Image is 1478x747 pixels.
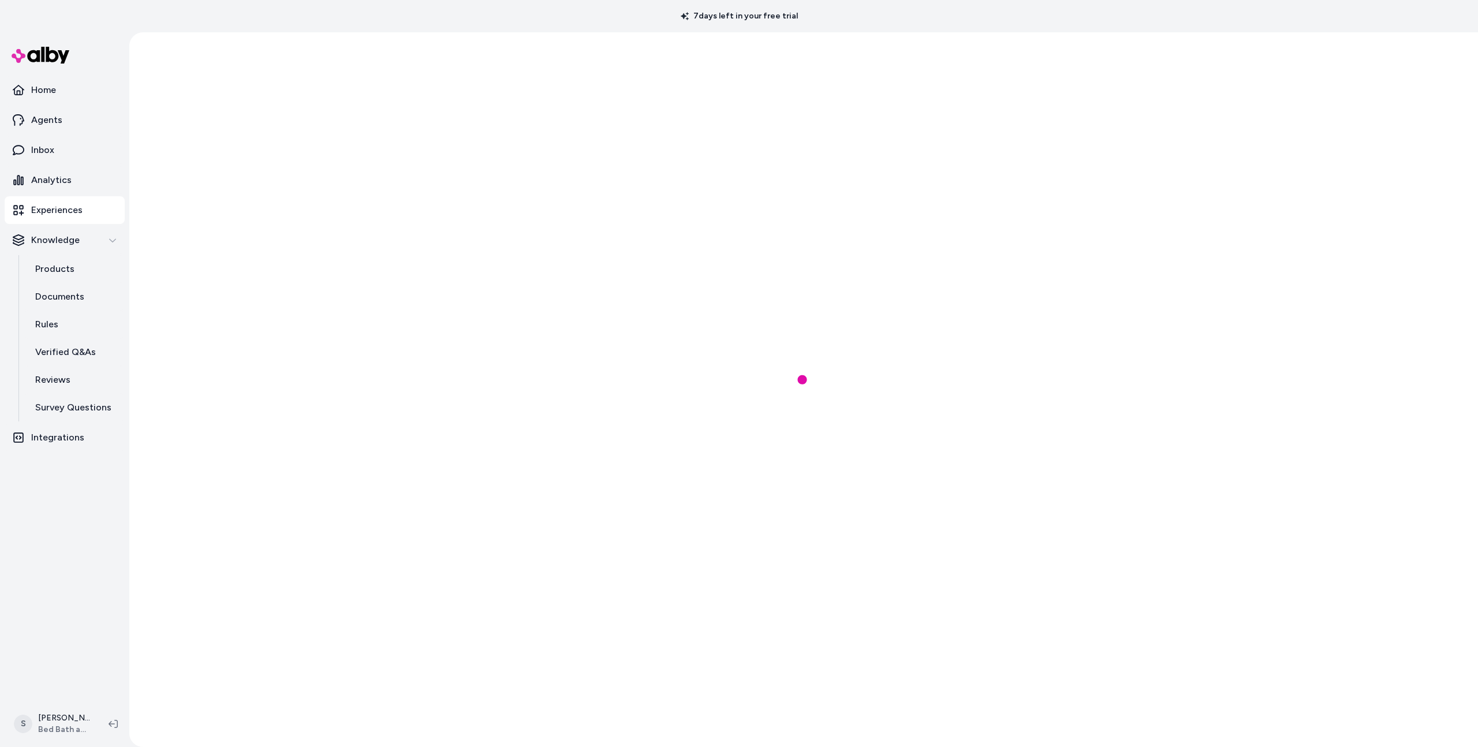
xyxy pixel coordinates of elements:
a: Home [5,76,125,104]
p: Rules [35,318,58,331]
a: Analytics [5,166,125,194]
button: Knowledge [5,226,125,254]
p: Documents [35,290,84,304]
p: Products [35,262,74,276]
span: S [14,715,32,733]
p: [PERSON_NAME] [38,712,90,724]
a: Rules [24,311,125,338]
a: Survey Questions [24,394,125,421]
p: Agents [31,113,62,127]
p: 7 days left in your free trial [674,10,805,22]
a: Inbox [5,136,125,164]
a: Products [24,255,125,283]
a: Verified Q&As [24,338,125,366]
p: Integrations [31,431,84,445]
p: Reviews [35,373,70,387]
p: Survey Questions [35,401,111,414]
a: Integrations [5,424,125,451]
a: Agents [5,106,125,134]
p: Experiences [31,203,83,217]
p: Home [31,83,56,97]
p: Knowledge [31,233,80,247]
a: Experiences [5,196,125,224]
img: alby Logo [12,47,69,64]
a: Reviews [24,366,125,394]
p: Verified Q&As [35,345,96,359]
p: Inbox [31,143,54,157]
a: Documents [24,283,125,311]
span: Bed Bath and Beyond [38,724,90,735]
button: S[PERSON_NAME]Bed Bath and Beyond [7,705,99,742]
p: Analytics [31,173,72,187]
